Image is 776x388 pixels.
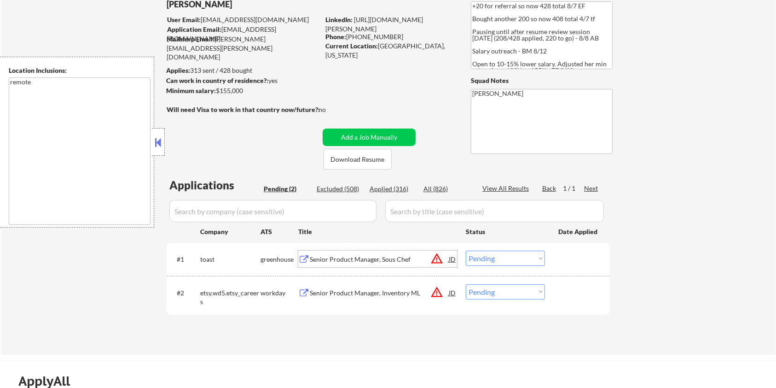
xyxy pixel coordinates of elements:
[169,200,376,222] input: Search by company (case sensitive)
[310,288,449,298] div: Senior Product Manager, Inventory ML
[200,288,261,306] div: etsy.wd5.etsy_careers
[370,184,416,194] div: Applied (316)
[448,284,457,301] div: JD
[261,288,298,298] div: workday
[298,227,457,236] div: Title
[471,76,613,85] div: Squad Notes
[9,66,151,75] div: Location Inclusions:
[261,255,298,264] div: greenhouse
[324,149,392,170] button: Download Resume
[323,129,416,146] button: Add a Job Manually
[325,42,378,50] strong: Current Location:
[542,184,557,193] div: Back
[169,180,261,191] div: Applications
[166,66,319,75] div: 313 sent / 428 bought
[325,33,346,41] strong: Phone:
[325,32,456,41] div: [PHONE_NUMBER]
[317,184,363,194] div: Excluded (508)
[310,255,449,264] div: Senior Product Manager, Sous Chef
[584,184,599,193] div: Next
[166,66,190,74] strong: Applies:
[325,41,456,59] div: [GEOGRAPHIC_DATA], [US_STATE]
[167,35,319,62] div: [PERSON_NAME][EMAIL_ADDRESS][PERSON_NAME][DOMAIN_NAME]
[466,223,545,240] div: Status
[166,87,216,94] strong: Minimum salary:
[177,288,193,298] div: #2
[167,15,319,24] div: [EMAIL_ADDRESS][DOMAIN_NAME]
[558,227,599,236] div: Date Applied
[264,184,310,194] div: Pending (2)
[319,105,345,114] div: no
[325,16,353,24] strong: LinkedIn:
[200,255,261,264] div: toast
[385,200,604,222] input: Search by title (case sensitive)
[200,227,261,236] div: Company
[448,251,457,267] div: JD
[430,286,443,299] button: warning_amber
[167,35,214,43] strong: Mailslurp Email:
[166,86,319,95] div: $155,000
[482,184,532,193] div: View All Results
[166,76,268,84] strong: Can work in country of residence?:
[563,184,584,193] div: 1 / 1
[167,16,201,24] strong: User Email:
[430,252,443,265] button: warning_amber
[261,227,298,236] div: ATS
[167,106,320,113] strong: Will need Visa to work in that country now/future?:
[167,25,221,33] strong: Application Email:
[423,184,469,194] div: All (826)
[166,76,317,85] div: yes
[167,25,319,43] div: [EMAIL_ADDRESS][DOMAIN_NAME]
[177,255,193,264] div: #1
[325,16,423,33] a: [URL][DOMAIN_NAME][PERSON_NAME]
